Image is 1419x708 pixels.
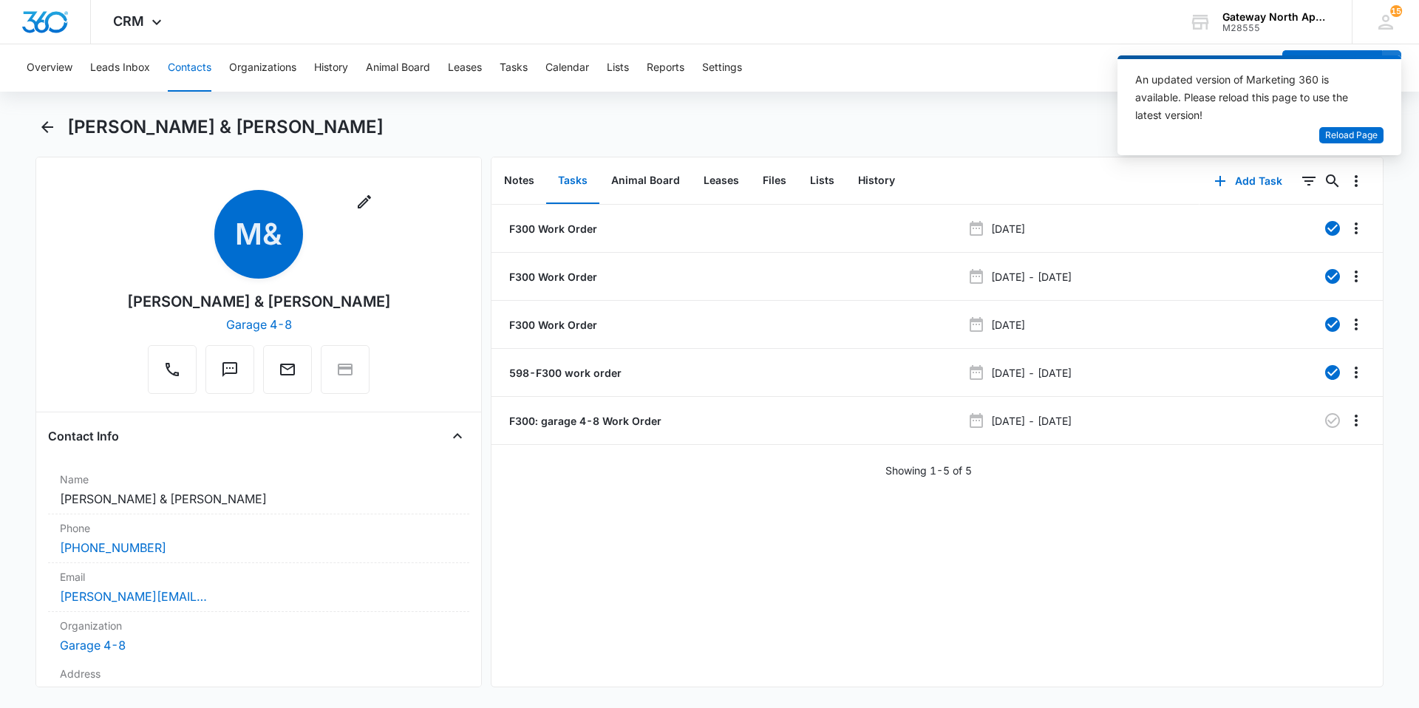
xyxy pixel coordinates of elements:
[692,158,751,204] button: Leases
[48,427,119,445] h4: Contact Info
[60,684,457,702] dd: ---
[314,44,348,92] button: History
[991,317,1025,333] p: [DATE]
[60,569,457,585] label: Email
[545,44,589,92] button: Calendar
[90,44,150,92] button: Leads Inbox
[366,44,430,92] button: Animal Board
[1325,129,1378,143] span: Reload Page
[229,44,296,92] button: Organizations
[1344,313,1368,336] button: Overflow Menu
[113,13,144,29] span: CRM
[35,115,58,139] button: Back
[48,514,469,563] div: Phone[PHONE_NUMBER]
[60,618,457,633] label: Organization
[607,44,629,92] button: Lists
[27,44,72,92] button: Overview
[205,368,254,381] a: Text
[60,638,126,653] a: Garage 4-8
[546,158,599,204] button: Tasks
[1297,169,1321,193] button: Filters
[263,368,312,381] a: Email
[127,290,391,313] div: [PERSON_NAME] & [PERSON_NAME]
[1344,361,1368,384] button: Overflow Menu
[67,116,384,138] h1: [PERSON_NAME] & [PERSON_NAME]
[448,44,482,92] button: Leases
[226,317,292,332] a: Garage 4-8
[506,413,661,429] a: F300: garage 4-8 Work Order
[991,269,1072,285] p: [DATE] - [DATE]
[60,472,457,487] label: Name
[1344,265,1368,288] button: Overflow Menu
[148,345,197,394] button: Call
[1199,163,1297,199] button: Add Task
[492,158,546,204] button: Notes
[991,365,1072,381] p: [DATE] - [DATE]
[168,44,211,92] button: Contacts
[263,345,312,394] button: Email
[48,563,469,612] div: Email[PERSON_NAME][EMAIL_ADDRESS][DOMAIN_NAME]
[1222,11,1330,23] div: account name
[702,44,742,92] button: Settings
[1344,217,1368,240] button: Overflow Menu
[506,221,597,236] a: F300 Work Order
[1282,50,1382,86] button: Add Contact
[1344,169,1368,193] button: Overflow Menu
[48,612,469,660] div: OrganizationGarage 4-8
[798,158,846,204] button: Lists
[751,158,798,204] button: Files
[1135,71,1366,124] div: An updated version of Marketing 360 is available. Please reload this page to use the latest version!
[506,317,597,333] a: F300 Work Order
[446,424,469,448] button: Close
[599,158,692,204] button: Animal Board
[991,221,1025,236] p: [DATE]
[1390,5,1402,17] span: 15
[1319,127,1384,144] button: Reload Page
[60,539,166,556] a: [PHONE_NUMBER]
[506,269,597,285] a: F300 Work Order
[60,588,208,605] a: [PERSON_NAME][EMAIL_ADDRESS][DOMAIN_NAME]
[60,666,457,681] label: Address
[991,413,1072,429] p: [DATE] - [DATE]
[60,490,457,508] dd: [PERSON_NAME] & [PERSON_NAME]
[846,158,907,204] button: History
[1321,169,1344,193] button: Search...
[214,190,303,279] span: M&
[1344,409,1368,432] button: Overflow Menu
[506,365,622,381] a: 598-F300 work order
[1390,5,1402,17] div: notifications count
[647,44,684,92] button: Reports
[60,520,457,536] label: Phone
[148,368,197,381] a: Call
[205,345,254,394] button: Text
[885,463,972,478] p: Showing 1-5 of 5
[48,466,469,514] div: Name[PERSON_NAME] & [PERSON_NAME]
[500,44,528,92] button: Tasks
[1222,23,1330,33] div: account id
